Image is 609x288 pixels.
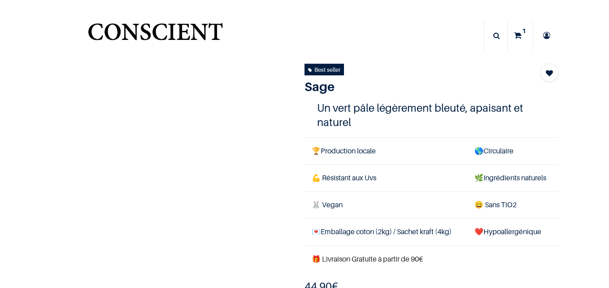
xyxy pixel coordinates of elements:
a: 1 [508,20,533,51]
a: Logo of Conscient [86,18,225,53]
button: Add to wishlist [540,64,558,82]
h4: Un vert pâle légèrement bleuté, apaisant et naturel [317,101,545,129]
span: 💌 [312,227,321,236]
span: 🌿 [474,173,483,182]
sup: 1 [520,26,528,35]
div: Best seller [308,65,340,74]
span: 🌎 [474,146,483,155]
td: Ingrédients naturels [467,165,558,192]
td: ans TiO2 [467,192,558,218]
td: Circulaire [467,137,558,164]
img: Conscient [86,18,225,53]
span: 😄 S [474,200,489,209]
font: 🎁 Livraison Gratuite à partir de 90€ [312,254,423,263]
td: Emballage coton (2kg) / Sachet kraft (4kg) [304,218,467,245]
td: Production locale [304,137,467,164]
span: 🏆 [312,146,321,155]
span: Add to wishlist [546,68,553,79]
span: 🐰 Vegan [312,200,343,209]
h1: Sage [304,79,520,94]
td: ❤️Hypoallergénique [467,218,558,245]
span: 💪 Résistant aux Uvs [312,173,376,182]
